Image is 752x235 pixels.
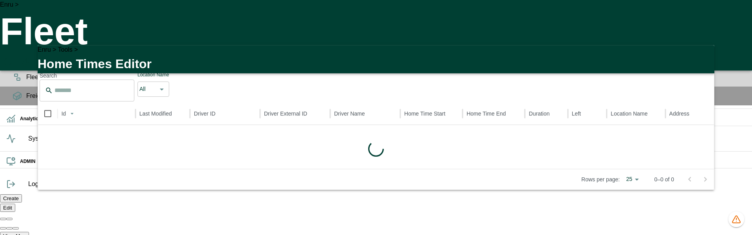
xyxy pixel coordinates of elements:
div: Home Time End [466,110,506,117]
button: Sort [366,108,377,119]
label: Create [3,195,19,201]
span: Freight [26,91,746,101]
label: Edit [3,205,12,211]
button: Zoom to fit [13,227,19,230]
div: Search [40,80,134,103]
button: Sort [308,108,319,119]
div: Location Name [611,110,647,117]
button: 932 data issues [728,211,744,227]
button: Sort [446,108,457,119]
button: Collapse all [6,218,13,220]
button: Sort [690,108,701,119]
button: Sort [582,108,593,119]
span: Fleet [26,72,746,82]
div: Driver ID [194,110,215,117]
button: Sort [550,108,561,119]
h6: Analytics [20,115,746,123]
button: Sort [173,108,184,119]
h6: ADMIN [20,158,746,165]
button: Manual Assignment [19,53,33,70]
p: 0–0 of 0 [654,175,674,183]
span: Logout [28,179,746,189]
div: Driver Name [334,110,365,117]
div: Last Modified [139,110,172,117]
h1: Home Times Editor [38,54,714,73]
div: All [139,85,157,94]
label: Location Name [137,72,169,78]
button: Sort [67,108,78,119]
div: Id [61,110,66,117]
span: System Health [28,134,746,143]
button: Sort [216,108,227,119]
div: Duration [529,110,550,117]
button: Sort [649,108,660,119]
button: Sort [507,108,518,119]
div: Driver External ID [264,110,307,117]
div: 25 [623,174,642,185]
p: Rows per page: [581,175,620,183]
button: Zoom out [6,227,13,230]
div: Enru > Tools > [38,45,714,54]
div: Search [40,72,134,80]
div: Address [669,110,689,117]
div: Left [572,110,581,117]
button: HomeTime Editor [36,53,50,70]
div: Home Time Start [404,110,445,117]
